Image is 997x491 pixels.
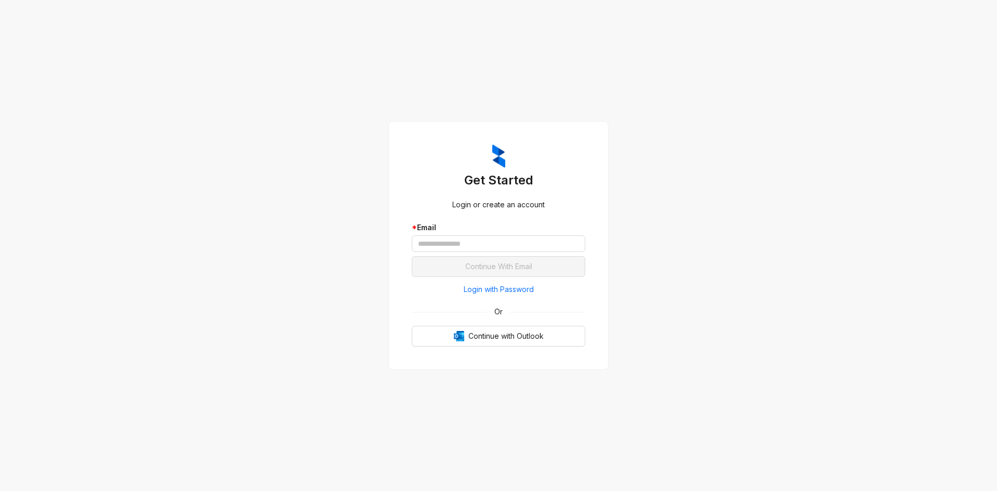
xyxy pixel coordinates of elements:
span: Continue with Outlook [468,330,544,342]
img: ZumaIcon [492,144,505,168]
button: Login with Password [412,281,585,298]
img: Outlook [454,331,464,341]
span: Login with Password [464,284,534,295]
span: Or [487,306,510,317]
div: Login or create an account [412,199,585,210]
div: Email [412,222,585,233]
button: Continue With Email [412,256,585,277]
button: OutlookContinue with Outlook [412,326,585,347]
h3: Get Started [412,172,585,189]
